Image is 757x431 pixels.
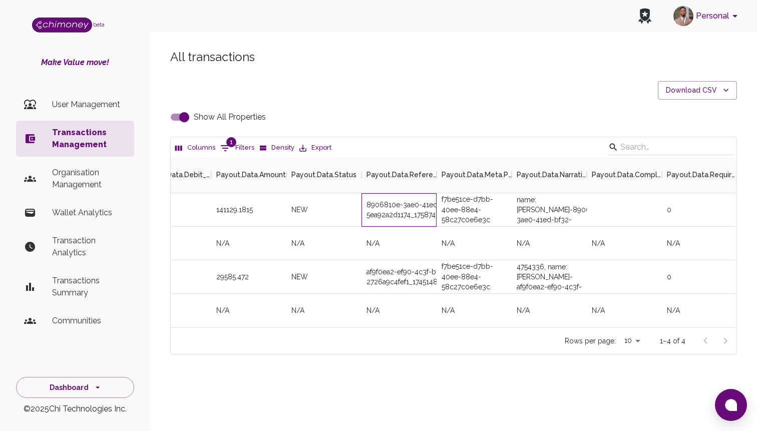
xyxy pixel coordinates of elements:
p: Rows per page: [565,336,616,346]
input: Search… [620,139,719,155]
div: N/A [286,294,361,327]
div: Payout.Data.Amount [216,157,286,193]
p: Communities [52,315,126,327]
div: Payout.Data.Status [291,157,356,193]
p: Organisation Management [52,167,126,191]
div: NGN [136,193,211,227]
div: 10 [620,333,644,348]
p: Transactions Summary [52,275,126,299]
div: N/A [211,294,286,327]
div: N/A [587,294,662,327]
div: Payout.Data.Requires_approval [662,157,737,193]
div: f7be51ce-d7bb-40ee-88e4-58c27c0e6e3c [437,260,512,294]
button: Select columns [173,140,218,156]
div: N/A [587,227,662,260]
div: Payout.Data.Meta.Payer [442,157,512,193]
div: N/A [512,294,587,327]
div: Payout.Data.Complete_message [592,157,662,193]
button: Show filters [218,140,257,156]
div: N/A [662,294,737,327]
div: 29585.472 [211,260,286,294]
div: Payout.Data.Debit_currency [136,157,211,193]
p: User Management [52,99,126,111]
span: 1 [226,137,236,147]
div: NEW [286,193,361,227]
span: beta [93,22,105,28]
p: Wallet Analytics [52,207,126,219]
div: NEW [286,260,361,294]
button: Download CSV [658,81,737,100]
div: f7be51ce-d7bb-40ee-88e4-58c27c0e6e3c [437,193,512,227]
div: Payout.Data.Status [286,157,361,193]
div: N/A [136,294,211,327]
button: account of current user [669,3,745,29]
div: Goodwall SA-gid: 4754336, name: [PERSON_NAME]-af9f0ea2-ef90-4c3f-b72f-2726a9c4fef1 [512,260,587,294]
p: Transactions Management [52,127,126,151]
div: Payout.Data.Meta.Payer [437,157,512,193]
div: 0 [662,260,737,294]
button: Export [297,140,334,156]
button: Dashboard [16,377,134,398]
div: N/A [512,227,587,260]
div: N/A [662,227,737,260]
div: N/A [437,227,512,260]
div: 8906810e-3ae0-41ed-bf32-5ea92a2d1174_1758741700318 [361,193,437,227]
div: Payout.Data.Amount [211,157,286,193]
img: Logo [32,18,92,33]
div: N/A [361,294,437,327]
div: N/A [286,227,361,260]
div: N/A [136,227,211,260]
div: Payout.Data.Reference [361,157,437,193]
div: Goodwall SA-gid: 4754336, name: [PERSON_NAME]-8906810e-3ae0-41ed-bf32-5ea92a2d1174 [512,193,587,227]
div: Payout.Data.Narration [512,157,587,193]
div: 0 [662,193,737,227]
img: avatar [673,6,693,26]
p: Transaction Analytics [52,235,126,259]
div: NGN [136,260,211,294]
button: Open chat window [715,389,747,421]
div: Payout.Data.Narration [517,157,587,193]
button: Density [257,140,297,156]
div: Payout.Data.Debit_currency [141,157,211,193]
p: 1–4 of 4 [660,336,685,346]
div: N/A [361,227,437,260]
div: af9f0ea2-ef90-4c3f-b72f-2726a9c4fef1_1745148420645 [361,260,437,294]
div: Payout.Data.Complete_message [587,157,662,193]
div: Payout.Data.Reference [366,157,437,193]
div: N/A [437,294,512,327]
div: Search [608,139,734,157]
h5: All transactions [170,49,737,65]
div: Payout.Data.Requires_approval [667,157,737,193]
span: Show All Properties [194,111,266,123]
div: N/A [211,227,286,260]
div: 141129.1815 [211,193,286,227]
